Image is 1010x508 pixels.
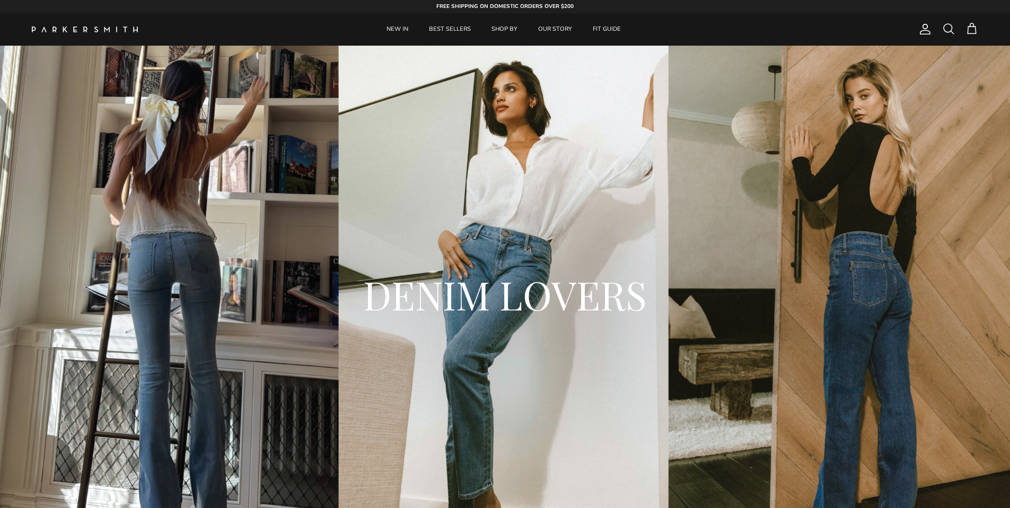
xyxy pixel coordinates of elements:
h2: DENIM LOVERS [211,269,800,320]
a: FIT GUIDE [583,13,630,46]
a: Account [915,23,932,36]
img: Parker Smith [32,27,138,32]
a: NEW IN [377,13,418,46]
a: SHOP BY [482,13,527,46]
strong: FREE SHIPPING ON DOMESTIC ORDERS OVER $200 [436,3,574,10]
a: OUR STORY [529,13,582,46]
a: BEST SELLERS [419,13,480,46]
div: Primary [158,13,850,46]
